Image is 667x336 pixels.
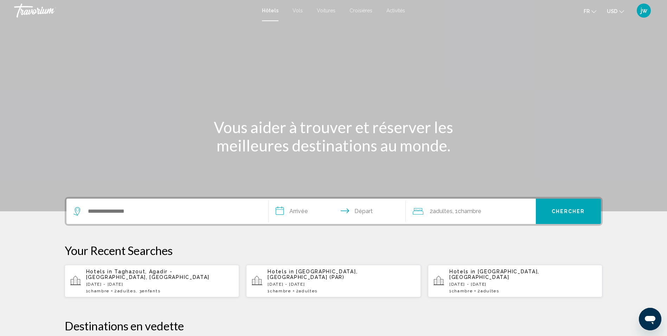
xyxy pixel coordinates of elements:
div: Search widget [66,199,601,224]
span: USD [607,8,617,14]
span: 2 [430,206,453,216]
span: Adultes [299,288,318,293]
a: Activités [386,8,405,13]
span: Chambre [452,288,473,293]
p: Your Recent Searches [65,243,603,257]
span: Chambre [88,288,109,293]
span: jw [641,7,647,14]
h2: Destinations en vedette [65,319,603,333]
button: Travelers: 2 adults, 0 children [406,199,536,224]
span: 2 [114,288,136,293]
span: 1 [449,288,473,293]
button: User Menu [635,3,653,18]
span: Enfants [142,288,160,293]
span: Taghazout, Agadir - [GEOGRAPHIC_DATA], [GEOGRAPHIC_DATA] [86,269,210,280]
a: Vols [293,8,303,13]
span: Adultes [433,208,453,214]
button: Check in and out dates [269,199,406,224]
span: Adultes [481,288,499,293]
button: Chercher [536,199,601,224]
span: Adultes [117,288,136,293]
span: 2 [477,288,499,293]
span: , 3 [136,288,160,293]
h1: Vous aider à trouver et réserver les meilleures destinations au monde. [202,118,466,155]
span: 1 [268,288,291,293]
a: Voitures [317,8,335,13]
a: Travorium [14,4,255,18]
button: Change currency [607,6,624,16]
span: Hotels in [449,269,476,274]
a: Hôtels [262,8,278,13]
span: 1 [86,288,109,293]
span: [GEOGRAPHIC_DATA], [GEOGRAPHIC_DATA] (PAR) [268,269,358,280]
p: [DATE] - [DATE] [449,282,597,287]
span: Hotels in [268,269,294,274]
span: Chercher [552,209,585,214]
button: Hotels in [GEOGRAPHIC_DATA], [GEOGRAPHIC_DATA] (PAR)[DATE] - [DATE]1Chambre2Adultes [246,265,421,298]
span: Chambre [270,288,291,293]
span: fr [584,8,590,14]
button: Hotels in Taghazout, Agadir - [GEOGRAPHIC_DATA], [GEOGRAPHIC_DATA][DATE] - [DATE]1Chambre2Adultes... [65,265,239,298]
span: [GEOGRAPHIC_DATA], [GEOGRAPHIC_DATA] [449,269,539,280]
span: , 1 [453,206,481,216]
a: Croisières [349,8,372,13]
p: [DATE] - [DATE] [268,282,415,287]
span: Chambre [458,208,481,214]
button: Hotels in [GEOGRAPHIC_DATA], [GEOGRAPHIC_DATA][DATE] - [DATE]1Chambre2Adultes [428,265,603,298]
iframe: Bouton de lancement de la fenêtre de messagerie [639,308,661,330]
button: Change language [584,6,596,16]
span: Hotels in [86,269,113,274]
p: [DATE] - [DATE] [86,282,234,287]
span: 2 [296,288,318,293]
